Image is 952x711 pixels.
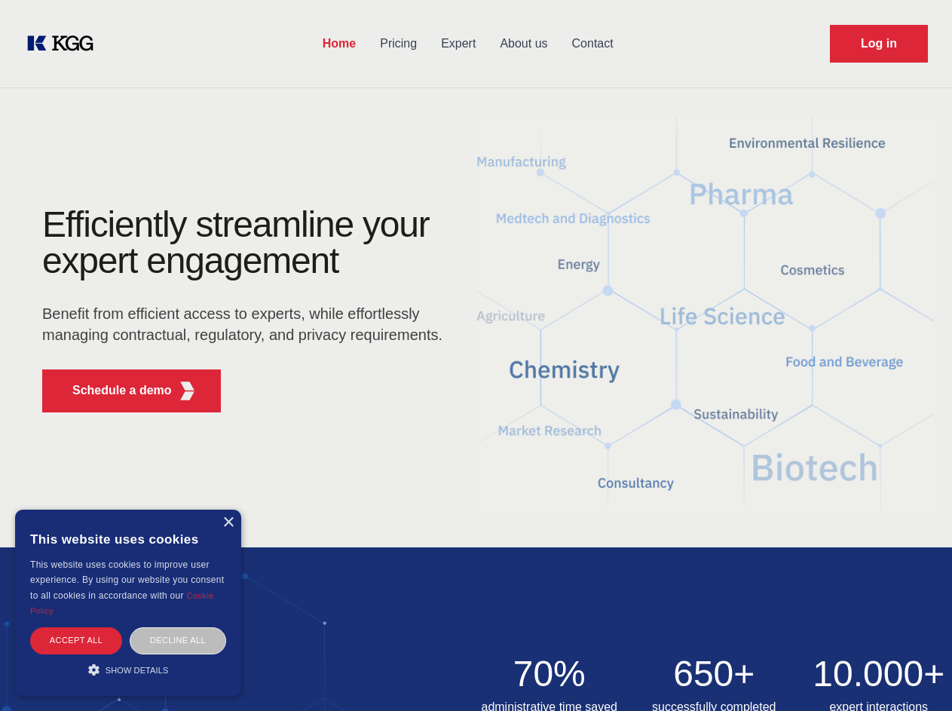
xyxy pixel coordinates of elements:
h1: Efficiently streamline your expert engagement [42,207,452,279]
h2: 650+ [641,656,788,692]
div: Close [222,517,234,529]
a: Request Demo [830,25,928,63]
iframe: Chat Widget [877,639,952,711]
div: Decline all [130,627,226,654]
p: Benefit from efficient access to experts, while effortlessly managing contractual, regulatory, an... [42,303,452,345]
img: KGG Fifth Element RED [178,382,197,400]
span: This website uses cookies to improve user experience. By using our website you consent to all coo... [30,559,224,601]
span: Show details [106,666,169,675]
a: Contact [560,24,626,63]
a: Expert [429,24,488,63]
p: Schedule a demo [72,382,172,400]
div: This website uses cookies [30,521,226,557]
button: Schedule a demoKGG Fifth Element RED [42,369,221,412]
a: Pricing [368,24,429,63]
div: Show details [30,662,226,677]
a: KOL Knowledge Platform: Talk to Key External Experts (KEE) [24,32,106,56]
h2: 70% [476,656,623,692]
a: Cookie Policy [30,591,214,615]
a: About us [488,24,559,63]
div: Accept all [30,627,122,654]
img: KGG Fifth Element RED [476,98,935,532]
a: Home [311,24,368,63]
